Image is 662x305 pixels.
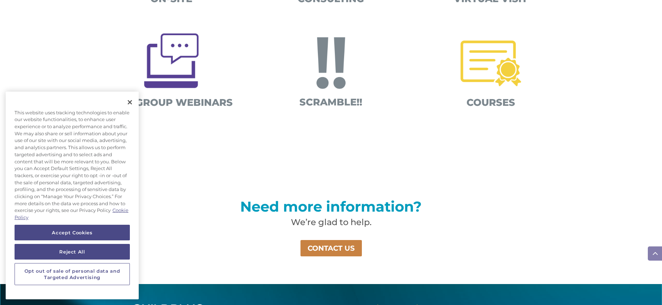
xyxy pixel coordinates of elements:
h2: Need more information? [168,200,494,217]
div: Cookie banner [6,92,139,299]
button: Opt out of sale of personal data and Targeted Advertising [15,263,130,285]
div: This website uses tracking technologies to enable our website functionalities, to enhance user ex... [6,106,139,225]
h2: We’re glad to help. [168,218,494,230]
iframe: Chat Widget [546,228,662,305]
div: Privacy [6,92,139,299]
button: Reject All [15,244,130,260]
button: Accept Cookies [15,225,130,240]
img: Certifications [454,26,528,100]
a: CONTACT US [300,239,363,257]
span: COURSES [467,97,515,108]
span: SCRAMBLE!! [299,96,362,108]
span: LIVE GROUP WEBINARS [110,97,233,108]
button: Close [122,94,138,110]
